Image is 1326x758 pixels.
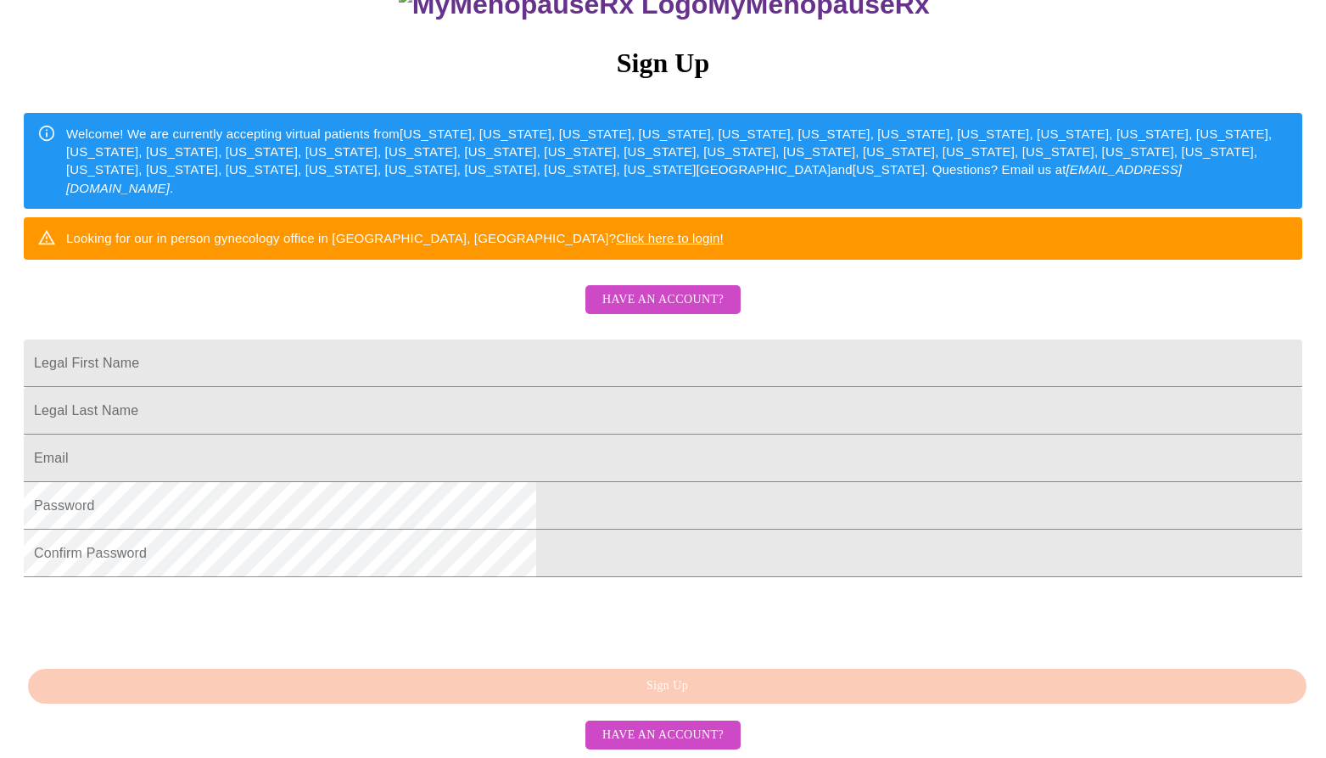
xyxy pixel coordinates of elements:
[616,231,724,245] a: Click here to login!
[581,304,745,318] a: Have an account?
[24,586,282,652] iframe: reCAPTCHA
[66,162,1182,194] em: [EMAIL_ADDRESS][DOMAIN_NAME]
[602,289,724,311] span: Have an account?
[24,48,1302,79] h3: Sign Up
[585,721,741,750] button: Have an account?
[66,222,724,254] div: Looking for our in person gynecology office in [GEOGRAPHIC_DATA], [GEOGRAPHIC_DATA]?
[585,285,741,315] button: Have an account?
[66,118,1289,205] div: Welcome! We are currently accepting virtual patients from [US_STATE], [US_STATE], [US_STATE], [US...
[602,725,724,746] span: Have an account?
[581,727,745,741] a: Have an account?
